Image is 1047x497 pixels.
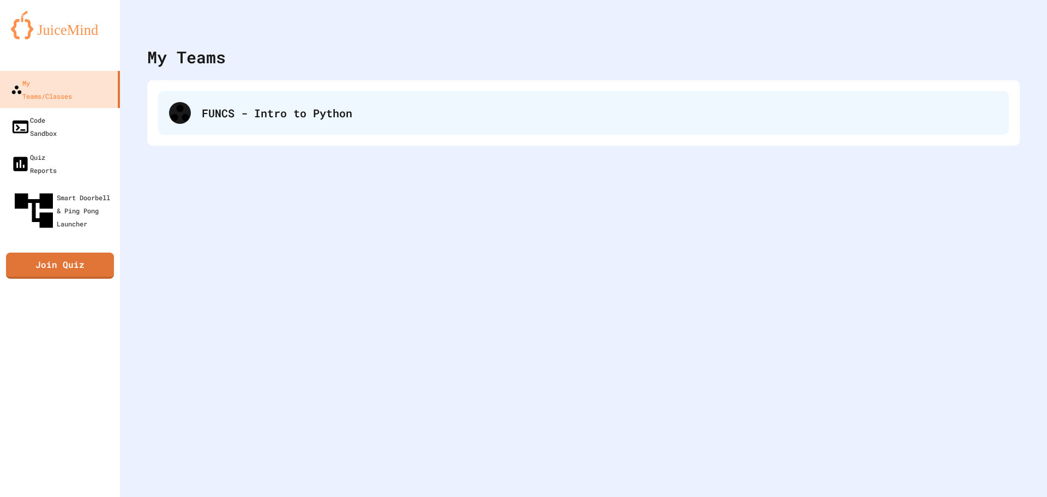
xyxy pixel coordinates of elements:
div: Smart Doorbell & Ping Pong Launcher [11,188,116,233]
div: FUNCS - Intro to Python [202,105,998,121]
div: My Teams [147,45,226,69]
a: Join Quiz [6,253,114,279]
div: FUNCS - Intro to Python [158,91,1009,135]
img: logo-orange.svg [11,11,109,39]
div: My Teams/Classes [11,76,72,103]
div: Code Sandbox [11,113,57,140]
div: Quiz Reports [11,151,57,177]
